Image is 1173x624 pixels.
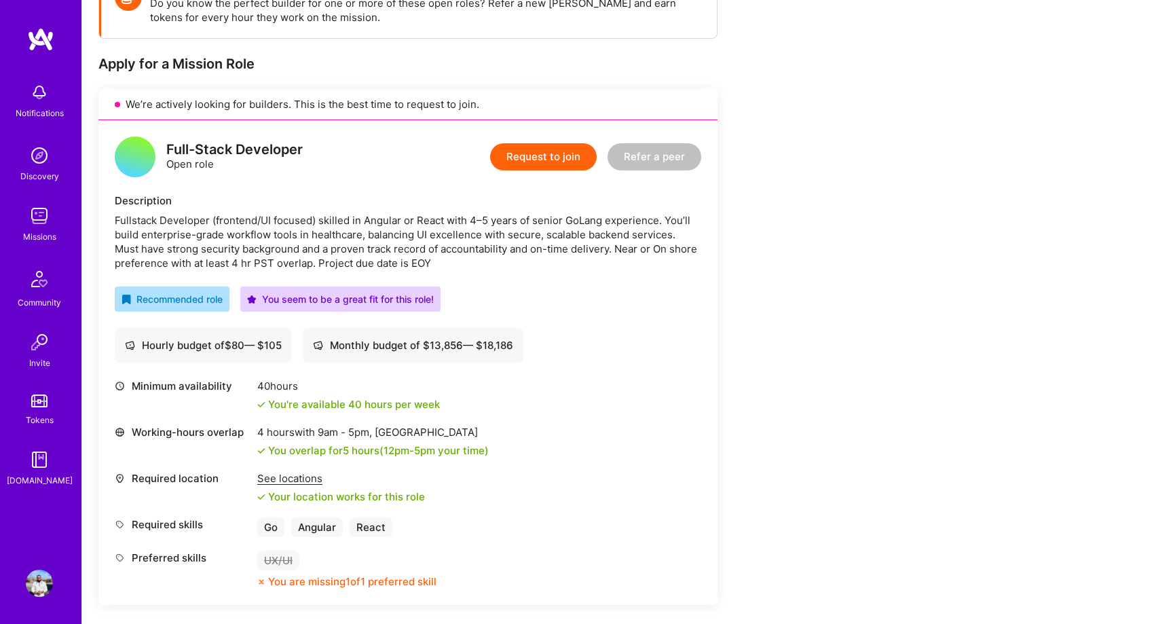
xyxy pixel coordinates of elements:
[26,413,54,427] div: Tokens
[26,142,53,169] img: discovery
[257,493,265,501] i: icon Check
[122,292,223,306] div: Recommended role
[315,426,375,439] span: 9am - 5pm ,
[7,473,73,488] div: [DOMAIN_NAME]
[166,143,303,157] div: Full-Stack Developer
[125,340,135,350] i: icon Cash
[257,578,265,586] i: icon CloseOrange
[166,143,303,171] div: Open role
[26,79,53,106] img: bell
[20,169,59,183] div: Discovery
[115,553,125,563] i: icon Tag
[257,401,265,409] i: icon Check
[98,89,718,120] div: We’re actively looking for builders. This is the best time to request to join.
[247,292,434,306] div: You seem to be a great fit for this role!
[257,490,425,504] div: Your location works for this role
[257,397,440,411] div: You're available 40 hours per week
[313,340,323,350] i: icon Cash
[16,106,64,120] div: Notifications
[247,295,257,304] i: icon PurpleStar
[125,338,282,352] div: Hourly budget of $ 80 — $ 105
[384,444,435,457] span: 12pm - 5pm
[115,379,250,393] div: Minimum availability
[31,394,48,407] img: tokens
[291,517,343,537] div: Angular
[257,447,265,455] i: icon Check
[115,381,125,391] i: icon Clock
[115,517,250,532] div: Required skills
[350,517,392,537] div: React
[608,143,701,170] button: Refer a peer
[27,27,54,52] img: logo
[29,356,50,370] div: Invite
[23,230,56,244] div: Missions
[115,473,125,483] i: icon Location
[268,443,489,458] div: You overlap for 5 hours ( your time)
[122,295,131,304] i: icon RecommendedBadge
[26,202,53,230] img: teamwork
[257,551,299,570] div: UX/UI
[18,295,61,310] div: Community
[257,379,440,393] div: 40 hours
[268,574,436,589] div: You are missing 1 of 1 preferred skill
[115,551,250,565] div: Preferred skills
[115,471,250,485] div: Required location
[490,143,597,170] button: Request to join
[26,329,53,356] img: Invite
[26,570,53,597] img: User Avatar
[115,194,701,208] div: Description
[257,425,489,439] div: 4 hours with [GEOGRAPHIC_DATA]
[257,471,425,485] div: See locations
[313,338,513,352] div: Monthly budget of $ 13,856 — $ 18,186
[115,427,125,437] i: icon World
[26,446,53,473] img: guide book
[115,425,250,439] div: Working-hours overlap
[115,519,125,530] i: icon Tag
[23,263,56,295] img: Community
[115,213,701,270] div: Fullstack Developer (frontend/UI focused) skilled in Angular or React with 4–5 years of senior Go...
[98,55,718,73] div: Apply for a Mission Role
[257,517,284,537] div: Go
